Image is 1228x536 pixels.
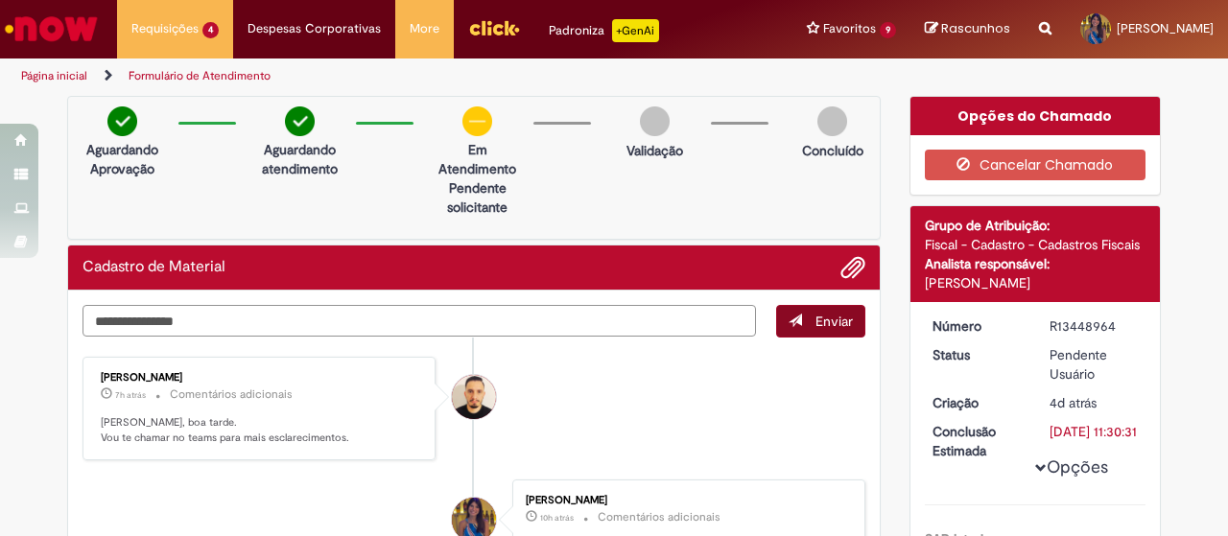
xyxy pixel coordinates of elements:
[941,19,1010,37] span: Rascunhos
[1050,422,1139,441] div: [DATE] 11:30:31
[925,273,1146,292] div: [PERSON_NAME]
[170,386,293,403] small: Comentários adicionais
[248,19,381,38] span: Despesas Corporativas
[129,68,271,83] a: Formulário de Atendimento
[115,389,146,401] span: 7h atrás
[468,13,520,42] img: click_logo_yellow_360x200.png
[285,106,315,136] img: check-circle-green.png
[83,305,756,337] textarea: Digite sua mensagem aqui...
[612,19,659,42] p: +GenAi
[918,316,1036,336] dt: Número
[640,106,670,136] img: img-circle-grey.png
[540,512,574,524] span: 10h atrás
[410,19,439,38] span: More
[918,393,1036,412] dt: Criação
[802,141,863,160] p: Concluído
[925,150,1146,180] button: Cancelar Chamado
[1050,345,1139,384] div: Pendente Usuário
[452,375,496,419] div: Arnaldo Jose Vieira De Melo
[462,106,492,136] img: circle-minus.png
[83,259,225,276] h2: Cadastro de Material Histórico de tíquete
[2,10,101,48] img: ServiceNow
[815,313,853,330] span: Enviar
[925,216,1146,235] div: Grupo de Atribuição:
[925,20,1010,38] a: Rascunhos
[549,19,659,42] div: Padroniza
[598,509,720,525] small: Comentários adicionais
[115,389,146,401] time: 29/08/2025 11:28:08
[626,141,683,160] p: Validação
[526,495,845,506] div: [PERSON_NAME]
[823,19,876,38] span: Favoritos
[107,106,137,136] img: check-circle-green.png
[1050,393,1139,412] div: 26/08/2025 15:11:42
[76,140,169,178] p: Aguardando Aprovação
[101,372,420,384] div: [PERSON_NAME]
[1050,394,1097,411] time: 26/08/2025 15:11:42
[918,345,1036,364] dt: Status
[817,106,847,136] img: img-circle-grey.png
[1050,316,1139,336] div: R13448964
[880,22,896,38] span: 9
[1050,394,1097,411] span: 4d atrás
[21,68,87,83] a: Página inicial
[202,22,219,38] span: 4
[925,254,1146,273] div: Analista responsável:
[925,235,1146,254] div: Fiscal - Cadastro - Cadastros Fiscais
[101,415,420,445] p: [PERSON_NAME], boa tarde. Vou te chamar no teams para mais esclarecimentos.
[918,422,1036,460] dt: Conclusão Estimada
[776,305,865,338] button: Enviar
[131,19,199,38] span: Requisições
[431,140,524,178] p: Em Atendimento
[1117,20,1214,36] span: [PERSON_NAME]
[431,178,524,217] p: Pendente solicitante
[910,97,1161,135] div: Opções do Chamado
[253,140,346,178] p: Aguardando atendimento
[840,255,865,280] button: Adicionar anexos
[14,58,804,94] ul: Trilhas de página
[540,512,574,524] time: 29/08/2025 08:29:06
